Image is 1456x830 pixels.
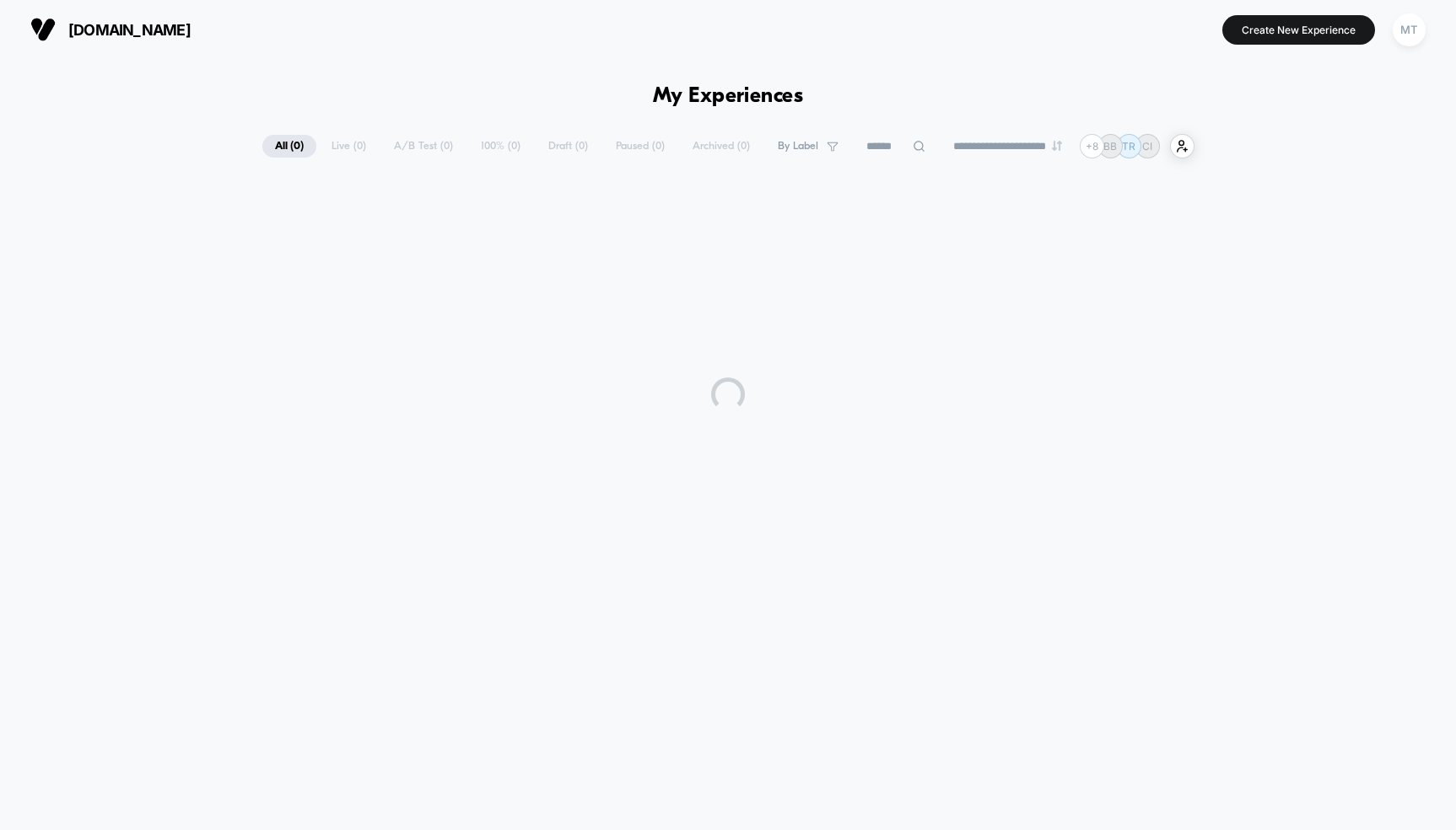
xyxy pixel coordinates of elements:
div: + 8 [1080,134,1104,158]
p: CI [1142,140,1152,153]
img: end [1052,141,1062,151]
button: [DOMAIN_NAME] [25,16,196,43]
h1: My Experiences [653,84,804,109]
button: Create New Experience [1222,15,1375,45]
span: By Label [778,140,818,153]
p: TR [1122,140,1135,153]
img: Visually logo [30,17,56,42]
span: [DOMAIN_NAME] [68,21,191,39]
button: MT [1388,13,1431,47]
span: All ( 0 ) [262,135,316,158]
p: BB [1103,140,1117,153]
div: MT [1393,13,1426,46]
